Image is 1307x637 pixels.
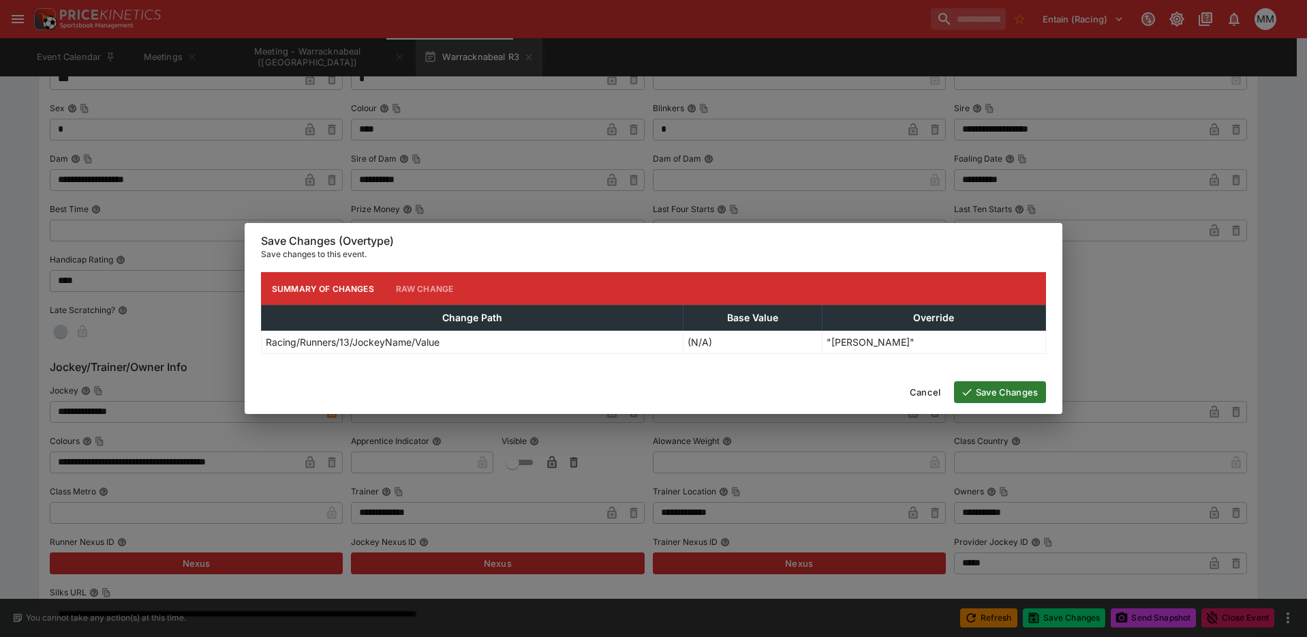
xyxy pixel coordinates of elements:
p: Save changes to this event. [261,248,1046,261]
th: Override [822,306,1045,331]
button: Summary of Changes [261,272,385,305]
button: Raw Change [385,272,465,305]
td: (N/A) [683,331,822,354]
button: Save Changes [954,381,1046,403]
th: Change Path [262,306,683,331]
button: Cancel [902,381,949,403]
th: Base Value [683,306,822,331]
p: Racing/Runners/13/JockeyName/Value [266,335,440,349]
h6: Save Changes (Overtype) [261,234,1046,248]
td: "[PERSON_NAME]" [822,331,1045,354]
